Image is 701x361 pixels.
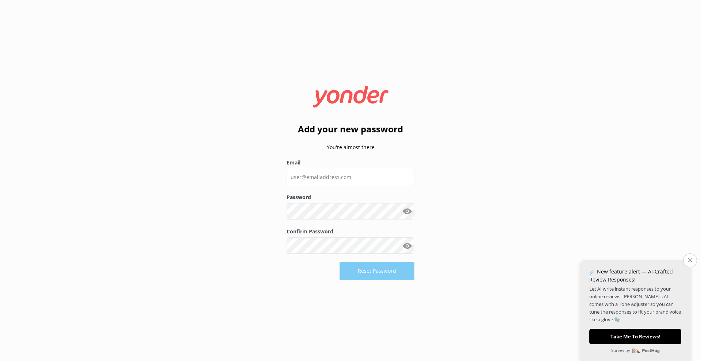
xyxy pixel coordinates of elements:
button: Show password [400,238,414,253]
label: Email [287,159,414,167]
h2: Add your new password [287,122,414,136]
p: You're almost there [287,143,414,151]
label: Confirm Password [287,228,414,236]
button: Show password [400,204,414,219]
input: user@emailaddress.com [287,169,414,185]
label: Password [287,193,414,201]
